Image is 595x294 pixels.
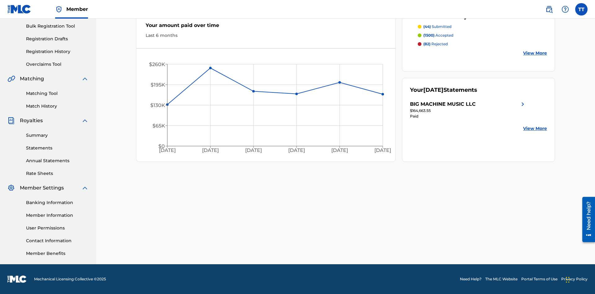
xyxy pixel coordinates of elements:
[150,102,165,108] tspan: $130K
[578,194,595,245] iframe: Resource Center
[26,48,89,55] a: Registration History
[423,24,431,29] span: (44)
[20,117,43,124] span: Royalties
[564,264,595,294] iframe: Chat Widget
[7,184,15,192] img: Member Settings
[81,184,89,192] img: expand
[26,90,89,97] a: Matching Tool
[418,24,547,29] a: (44) submitted
[410,100,527,119] a: BIG MACHINE MUSIC LLCright chevron icon$164,663.55Paid
[7,275,27,283] img: logo
[159,148,176,154] tspan: [DATE]
[81,75,89,82] img: expand
[543,3,555,16] a: Public Search
[519,100,527,108] img: right chevron icon
[26,238,89,244] a: Contact Information
[331,148,348,154] tspan: [DATE]
[423,41,448,47] p: rejected
[26,23,89,29] a: Bulk Registration Tool
[26,61,89,68] a: Overclaims Tool
[26,158,89,164] a: Annual Statements
[423,42,430,46] span: (82)
[410,108,527,114] div: $164,663.55
[34,276,106,282] span: Mechanical Licensing Collective © 2025
[423,33,453,38] p: accepted
[146,22,386,32] div: Your amount paid over time
[7,75,15,82] img: Matching
[202,148,219,154] tspan: [DATE]
[7,5,31,14] img: MLC Logo
[418,41,547,47] a: (82) rejected
[410,86,477,94] div: Your Statements
[158,143,165,149] tspan: $0
[423,33,434,38] span: (1500)
[151,82,165,88] tspan: $195K
[523,125,547,132] a: View More
[245,148,262,154] tspan: [DATE]
[26,199,89,206] a: Banking Information
[562,6,569,13] img: help
[523,50,547,56] a: View More
[418,33,547,38] a: (1500) accepted
[152,123,165,129] tspan: $65K
[81,117,89,124] img: expand
[20,184,64,192] span: Member Settings
[26,103,89,109] a: Match History
[575,3,588,16] div: User Menu
[521,276,558,282] a: Portal Terms of Use
[146,32,386,39] div: Last 6 months
[559,3,571,16] div: Help
[26,170,89,177] a: Rate Sheets
[410,100,476,108] div: BIG MACHINE MUSIC LLC
[423,24,452,29] p: submitted
[26,250,89,257] a: Member Benefits
[485,276,518,282] a: The MLC Website
[66,6,88,13] span: Member
[460,276,482,282] a: Need Help?
[561,276,588,282] a: Privacy Policy
[26,212,89,219] a: Member Information
[566,270,570,289] div: Drag
[26,36,89,42] a: Registration Drafts
[26,225,89,231] a: User Permissions
[20,75,44,82] span: Matching
[26,145,89,151] a: Statements
[288,148,305,154] tspan: [DATE]
[545,6,553,13] img: search
[410,114,527,119] div: Paid
[7,117,15,124] img: Royalties
[149,61,165,67] tspan: $260K
[375,148,391,154] tspan: [DATE]
[26,132,89,139] a: Summary
[423,87,443,93] span: [DATE]
[55,6,63,13] img: Top Rightsholder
